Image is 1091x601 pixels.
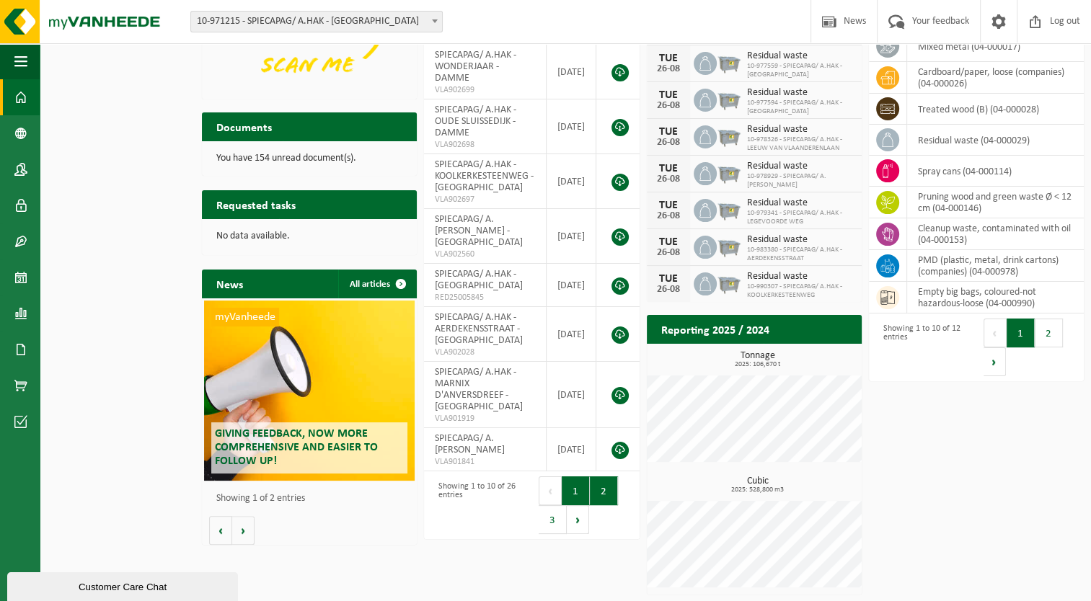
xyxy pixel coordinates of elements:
td: [DATE] [547,45,596,99]
span: 10-979341 - SPIECAPAG/ A.HAK - LEGEVOORDE WEG [747,209,854,226]
span: 10-977559 - SPIECAPAG/ A.HAK - [GEOGRAPHIC_DATA] [747,62,854,79]
span: 10-990307 - SPIECAPAG/ A.HAK - KOOLKERKESTEENWEG [747,282,854,300]
td: [DATE] [547,154,596,209]
span: Residual waste [747,271,854,282]
span: 10-971215 - SPIECAPAG/ A.HAK - BRUGGE [190,11,443,32]
td: treated wood (B) (04-000028) [907,94,1084,125]
div: Showing 1 to 10 of 26 entries [431,475,524,535]
span: SPIECAPAG/ A.HAK - MARNIX D'ANVERSDREEF - [GEOGRAPHIC_DATA] [435,367,523,412]
span: VLA902698 [435,139,535,151]
h3: Tonnage [654,351,862,368]
span: SPIECAPAG/ A.HAK - KOOLKERKESTEENWEG - [GEOGRAPHIC_DATA] [435,159,534,193]
span: 10-977594 - SPIECAPAG/ A.HAK - [GEOGRAPHIC_DATA] [747,99,854,116]
button: Previous [539,476,562,505]
td: [DATE] [547,362,596,428]
span: VLA902028 [435,347,535,358]
button: 2 [1035,319,1063,347]
td: mixed metal (04-000017) [907,31,1084,62]
td: cleanup waste, contaminated with oil (04-000153) [907,218,1084,250]
td: cardboard/paper, loose (companies) (04-000026) [907,62,1084,94]
td: [DATE] [547,99,596,154]
p: Showing 1 of 2 entries [216,494,410,504]
span: SPIECAPAG/ A.[PERSON_NAME] [435,433,505,455]
span: VLA902699 [435,84,535,96]
span: Residual waste [747,234,854,246]
img: WB-2500-GAL-GY-01 [717,123,741,148]
span: VLA902560 [435,249,535,260]
div: 26-08 [654,285,683,295]
button: 3 [539,505,567,534]
a: All articles [338,270,415,298]
div: Showing 1 to 10 of 12 entries [876,317,969,378]
span: 10-971215 - SPIECAPAG/ A.HAK - BRUGGE [191,12,442,32]
span: Giving feedback, now more comprehensive and easier to follow up! [215,428,378,467]
img: WB-2500-GAL-GY-01 [717,86,741,111]
span: Residual waste [747,50,854,62]
span: Residual waste [747,197,854,209]
td: residual waste (04-000029) [907,125,1084,156]
span: SPIECAPAG/ A.HAK - OUDE SLUISSEDIJK - DAMME [435,104,516,138]
span: SPIECAPAG/ A.HAK - [GEOGRAPHIC_DATA] [435,269,523,291]
div: 26-08 [654,138,683,148]
span: SPIECAPAG/ A.HAK - WONDERJAAR - DAMME [435,50,516,84]
div: TUE [654,53,683,64]
button: Volgende [232,516,255,545]
img: WB-2500-GAL-GY-01 [717,197,741,221]
button: 2 [590,476,618,505]
img: WB-2500-GAL-GY-01 [717,50,741,74]
span: SPIECAPAG/ A.[PERSON_NAME] - [GEOGRAPHIC_DATA] [435,214,523,248]
td: [DATE] [547,264,596,307]
div: TUE [654,236,683,248]
span: VLA902697 [435,194,535,205]
h3: Cubic [654,476,862,494]
td: [DATE] [547,307,596,362]
td: [DATE] [547,209,596,264]
span: VLA901919 [435,413,535,424]
span: myVanheede [211,308,279,326]
span: 2025: 528,800 m3 [654,486,862,494]
p: No data available. [216,231,402,241]
span: SPIECAPAG/ A.HAK - AERDEKENSSTRAAT - [GEOGRAPHIC_DATA] [435,312,523,346]
button: Vorige [209,516,232,545]
button: 1 [562,476,590,505]
h2: Documents [202,112,286,141]
button: Previous [984,319,1007,347]
td: pruning wood and green waste Ø < 12 cm (04-000146) [907,187,1084,218]
a: myVanheede Giving feedback, now more comprehensive and easier to follow up! [204,300,415,481]
div: TUE [654,200,683,211]
span: 10-978326 - SPIECAPAG/ A.HAK - LEEUW VAN VLAANDERENLAAN [747,135,854,153]
button: Next [567,505,589,534]
button: 1 [1007,319,1035,347]
iframe: chat widget [7,569,241,601]
td: spray cans (04-000114) [907,156,1084,187]
div: TUE [654,126,683,138]
h2: Requested tasks [202,190,310,218]
img: WB-2500-GAL-GY-01 [717,270,741,295]
h2: Reporting 2025 / 2024 [647,315,784,343]
div: 26-08 [654,211,683,221]
div: TUE [654,163,683,174]
div: 26-08 [654,174,683,184]
span: VLA901841 [435,456,535,468]
td: empty big bags, coloured-not hazardous-loose (04-000990) [907,282,1084,313]
div: 26-08 [654,64,683,74]
span: Residual waste [747,87,854,99]
h2: News [202,270,257,298]
button: Next [984,347,1006,376]
div: 26-08 [654,248,683,258]
div: TUE [654,273,683,285]
div: 26-08 [654,101,683,111]
span: RED25005845 [435,292,535,303]
p: You have 154 unread document(s). [216,153,402,164]
td: [DATE] [547,428,596,471]
span: Residual waste [747,161,854,172]
div: TUE [654,89,683,101]
img: WB-2500-GAL-GY-01 [717,233,741,258]
span: 10-978929 - SPIECAPAG/ A.[PERSON_NAME] [747,172,854,190]
a: View reporting [764,343,860,372]
span: Residual waste [747,124,854,135]
span: 2025: 106,670 t [654,361,862,368]
span: 10-983380 - SPIECAPAG/ A.HAK - AERDEKENSSTRAAT [747,246,854,263]
img: WB-2500-GAL-GY-01 [717,160,741,184]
